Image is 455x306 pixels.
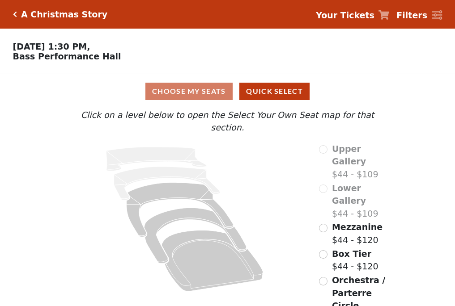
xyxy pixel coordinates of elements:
[63,109,391,134] p: Click on a level below to open the Select Your Own Seat map for that section.
[332,249,371,259] span: Box Tier
[332,182,392,220] label: $44 - $109
[332,143,392,181] label: $44 - $109
[106,147,207,171] path: Upper Gallery - Seats Available: 0
[162,230,264,291] path: Orchestra / Parterre Circle - Seats Available: 131
[332,183,366,206] span: Lower Gallery
[114,167,220,200] path: Lower Gallery - Seats Available: 0
[332,144,366,167] span: Upper Gallery
[21,9,107,20] h5: A Christmas Story
[332,221,383,246] label: $44 - $120
[13,11,17,17] a: Click here to go back to filters
[332,247,378,273] label: $44 - $120
[316,10,374,20] strong: Your Tickets
[332,222,383,232] span: Mezzanine
[396,10,427,20] strong: Filters
[239,83,310,100] button: Quick Select
[396,9,442,22] a: Filters
[316,9,389,22] a: Your Tickets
